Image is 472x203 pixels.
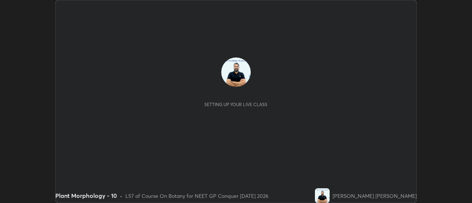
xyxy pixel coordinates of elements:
img: 11c413ee5bf54932a542f26ff398001b.jpg [315,188,330,203]
div: L57 of Course On Botany for NEET GP Conquer [DATE] 2026 [125,192,268,200]
img: 11c413ee5bf54932a542f26ff398001b.jpg [221,57,251,87]
div: Plant Morphology - 10 [55,191,117,200]
div: [PERSON_NAME] [PERSON_NAME] [333,192,417,200]
div: • [120,192,122,200]
div: Setting up your live class [204,102,267,107]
